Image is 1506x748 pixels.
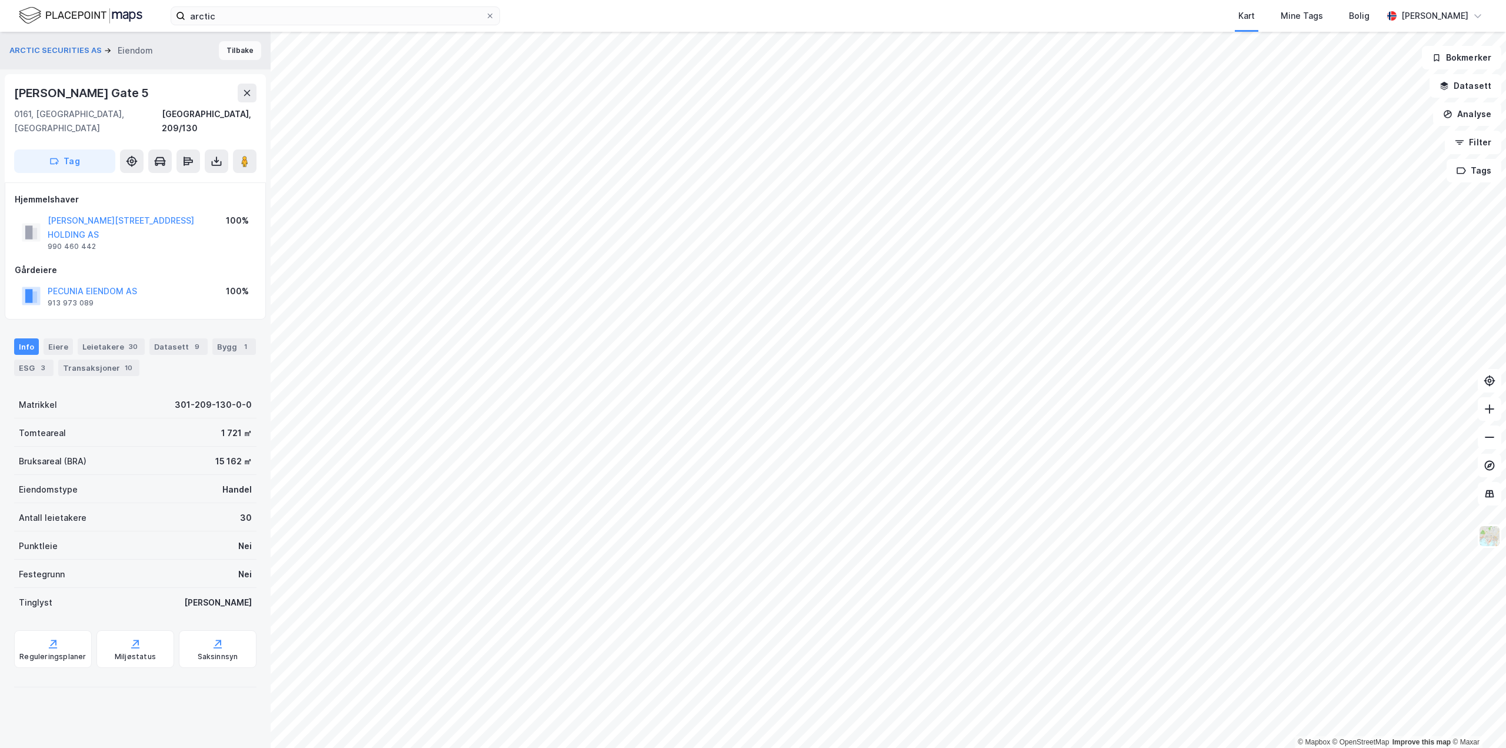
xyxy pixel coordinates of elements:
div: 100% [226,284,249,298]
div: 0161, [GEOGRAPHIC_DATA], [GEOGRAPHIC_DATA] [14,107,162,135]
div: Saksinnsyn [198,652,238,661]
div: Gårdeiere [15,263,256,277]
div: 15 162 ㎡ [215,454,252,468]
a: OpenStreetMap [1332,738,1390,746]
div: Tinglyst [19,596,52,610]
div: Bolig [1349,9,1370,23]
div: Reguleringsplaner [19,652,86,661]
div: 1 [239,341,251,353]
button: Tags [1447,159,1501,182]
div: Transaksjoner [58,360,139,376]
div: 301-209-130-0-0 [175,398,252,412]
div: 30 [240,511,252,525]
div: 10 [122,362,135,374]
div: [PERSON_NAME] Gate 5 [14,84,151,102]
div: 30 [126,341,140,353]
button: Datasett [1430,74,1501,98]
div: Bygg [212,338,256,355]
div: 1 721 ㎡ [221,426,252,440]
div: 913 973 089 [48,298,94,308]
div: Handel [222,483,252,497]
button: Filter [1445,131,1501,154]
img: logo.f888ab2527a4732fd821a326f86c7f29.svg [19,5,142,26]
div: Festegrunn [19,567,65,581]
button: Tag [14,149,115,173]
button: ARCTIC SECURITIES AS [9,45,104,56]
button: Bokmerker [1422,46,1501,69]
div: Info [14,338,39,355]
div: Tomteareal [19,426,66,440]
button: Tilbake [219,41,261,60]
div: Matrikkel [19,398,57,412]
div: Antall leietakere [19,511,86,525]
div: Bruksareal (BRA) [19,454,86,468]
div: Eiendom [118,44,153,58]
div: Hjemmelshaver [15,192,256,207]
img: Z [1478,525,1501,547]
a: Improve this map [1392,738,1451,746]
div: Kontrollprogram for chat [1447,692,1506,748]
div: Nei [238,567,252,581]
div: Miljøstatus [115,652,156,661]
div: Eiendomstype [19,483,78,497]
div: Kart [1238,9,1255,23]
div: [PERSON_NAME] [184,596,252,610]
div: 3 [37,362,49,374]
div: Leietakere [78,338,145,355]
div: Mine Tags [1281,9,1323,23]
div: [PERSON_NAME] [1401,9,1468,23]
div: 990 460 442 [48,242,96,251]
div: ESG [14,360,54,376]
div: [GEOGRAPHIC_DATA], 209/130 [162,107,256,135]
iframe: Chat Widget [1447,692,1506,748]
div: Nei [238,539,252,553]
div: 100% [226,214,249,228]
a: Mapbox [1298,738,1330,746]
div: 9 [191,341,203,353]
div: Eiere [44,338,73,355]
div: Datasett [149,338,208,355]
button: Analyse [1433,102,1501,126]
input: Søk på adresse, matrikkel, gårdeiere, leietakere eller personer [185,7,485,25]
div: Punktleie [19,539,58,553]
